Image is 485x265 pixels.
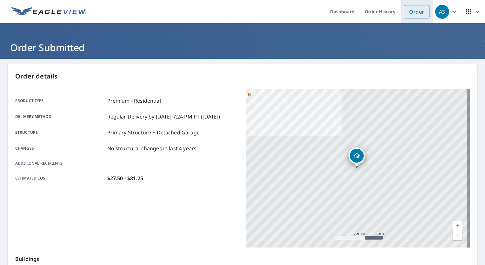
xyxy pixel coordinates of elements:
[107,129,200,136] p: Primary Structure + Detached Garage
[453,230,462,240] a: Current Level 17, Zoom Out
[453,221,462,230] a: Current Level 17, Zoom In
[404,5,429,18] a: Order
[15,113,105,120] p: Delivery method
[15,129,105,136] p: Structure
[8,41,477,54] h1: Order Submitted
[15,174,105,182] p: Estimated cost
[349,147,365,167] div: Dropped pin, building 1, Residential property, 5541 10th Ave S Minneapolis, MN 55417
[107,113,220,120] p: Regular Delivery by [DATE] 7:24 PM PT ([DATE])
[107,174,143,182] p: $27.50 - $81.25
[15,71,470,81] p: Order details
[107,145,197,152] p: No structural changes in last 4 years
[107,97,161,105] p: Premium - Residential
[15,145,105,152] p: Changes
[15,160,105,166] p: Additional recipients
[15,97,105,105] p: Product type
[435,5,449,19] div: AS
[11,7,86,17] img: EV Logo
